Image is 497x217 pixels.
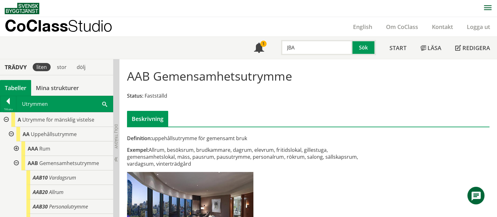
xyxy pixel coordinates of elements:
[127,69,292,83] h1: AAB Gemensamhetsutrymme
[23,131,30,138] span: AA
[22,116,94,123] span: Utrymme för mänsklig vistelse
[379,23,425,31] a: Om CoClass
[425,23,460,31] a: Kontakt
[1,64,30,71] div: Trädvy
[39,145,50,152] span: Rum
[127,135,366,142] div: uppehållsutrymme för gemensamt bruk
[31,131,77,138] span: Uppehållsutrymme
[5,22,112,29] p: CoClass
[49,203,88,210] span: Personalutrymme
[127,135,152,142] span: Definition:
[127,146,149,153] span: Exempel:
[389,44,406,52] span: Start
[0,107,16,112] div: Tillbaka
[413,37,448,59] a: Läsa
[383,37,413,59] a: Start
[68,16,112,35] span: Studio
[28,145,38,152] span: AAA
[18,116,21,123] span: A
[113,124,119,149] span: Dölj trädvy
[33,174,48,181] span: AAB10
[281,40,352,55] input: Sök
[31,80,84,96] a: Mina strukturer
[352,40,376,55] button: Sök
[346,23,379,31] a: English
[448,37,497,59] a: Redigera
[39,160,99,167] span: Gemensamhetsutrymme
[33,189,48,196] span: AAB20
[49,189,64,196] span: Allrum
[460,23,497,31] a: Logga ut
[428,44,441,52] span: Läsa
[145,92,167,99] span: Fastställd
[33,63,51,71] div: liten
[102,100,107,107] span: Sök i tabellen
[16,96,113,112] div: Utrymmen
[49,174,76,181] span: Vardagsrum
[53,63,70,71] div: stor
[5,17,126,37] a: CoClassStudio
[28,160,38,167] span: AAB
[127,111,168,127] div: Beskrivning
[33,203,48,210] span: AAB30
[254,43,264,54] span: Notifikationer
[462,44,490,52] span: Redigera
[5,3,39,14] img: Svensk Byggtjänst
[127,146,366,167] div: Allrum, besöksrum, brudkammare, dagrum, elevrum, fritidslokal, gillestuga, gemensamhetslokal, mäs...
[260,41,267,47] div: 1
[73,63,89,71] div: dölj
[127,92,143,99] span: Status:
[247,37,271,59] a: 1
